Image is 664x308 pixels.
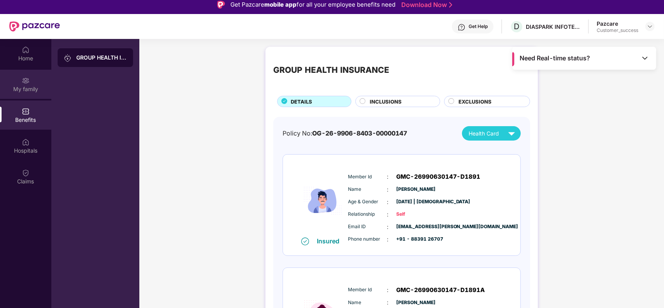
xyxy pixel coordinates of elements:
[469,23,488,30] div: Get Help
[458,23,466,31] img: svg+xml;base64,PHN2ZyBpZD0iSGVscC0zMngzMiIgeG1sbnM9Imh0dHA6Ly93d3cudzMub3JnLzIwMDAvc3ZnIiB3aWR0aD...
[597,27,638,33] div: Customer_success
[641,54,649,62] img: Toggle Icon
[401,1,450,9] a: Download Now
[597,20,638,27] div: Pazcare
[514,22,520,31] span: D
[264,1,297,8] strong: mobile app
[520,54,590,62] span: Need Real-time status?
[647,23,653,30] img: svg+xml;base64,PHN2ZyBpZD0iRHJvcGRvd24tMzJ4MzIiIHhtbG5zPSJodHRwOi8vd3d3LnczLm9yZy8yMDAwL3N2ZyIgd2...
[217,1,225,9] img: Logo
[449,1,452,9] img: Stroke
[526,23,580,30] div: DIASPARK INFOTECH PRIVATE LIMITED
[9,21,60,32] img: New Pazcare Logo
